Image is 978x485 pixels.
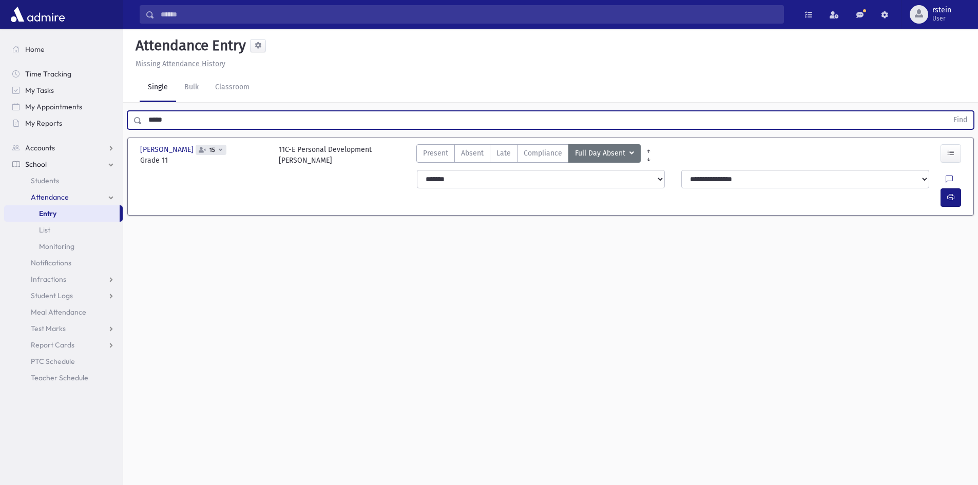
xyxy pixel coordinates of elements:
[4,337,123,353] a: Report Cards
[25,143,55,152] span: Accounts
[575,148,627,159] span: Full Day Absent
[4,320,123,337] a: Test Marks
[4,66,123,82] a: Time Tracking
[524,148,562,159] span: Compliance
[4,82,123,99] a: My Tasks
[39,209,56,218] span: Entry
[39,225,50,235] span: List
[207,147,217,153] span: 15
[4,238,123,255] a: Monitoring
[4,156,123,172] a: School
[4,140,123,156] a: Accounts
[31,324,66,333] span: Test Marks
[131,60,225,68] a: Missing Attendance History
[416,144,641,166] div: AttTypes
[496,148,511,159] span: Late
[31,373,88,382] span: Teacher Schedule
[31,275,66,284] span: Infractions
[25,69,71,79] span: Time Tracking
[176,73,207,102] a: Bulk
[4,287,123,304] a: Student Logs
[25,102,82,111] span: My Appointments
[932,6,951,14] span: rstein
[4,222,123,238] a: List
[4,189,123,205] a: Attendance
[31,192,69,202] span: Attendance
[25,160,47,169] span: School
[140,155,269,166] span: Grade 11
[4,205,120,222] a: Entry
[155,5,783,24] input: Search
[140,73,176,102] a: Single
[8,4,67,25] img: AdmirePro
[31,357,75,366] span: PTC Schedule
[31,307,86,317] span: Meal Attendance
[423,148,448,159] span: Present
[4,353,123,370] a: PTC Schedule
[4,255,123,271] a: Notifications
[31,258,71,267] span: Notifications
[31,340,74,350] span: Report Cards
[4,304,123,320] a: Meal Attendance
[4,370,123,386] a: Teacher Schedule
[279,144,372,166] div: 11C-E Personal Development [PERSON_NAME]
[4,115,123,131] a: My Reports
[39,242,74,251] span: Monitoring
[31,176,59,185] span: Students
[4,172,123,189] a: Students
[131,37,246,54] h5: Attendance Entry
[461,148,484,159] span: Absent
[207,73,258,102] a: Classroom
[4,271,123,287] a: Infractions
[568,144,641,163] button: Full Day Absent
[25,86,54,95] span: My Tasks
[4,41,123,57] a: Home
[136,60,225,68] u: Missing Attendance History
[947,111,973,129] button: Find
[31,291,73,300] span: Student Logs
[25,119,62,128] span: My Reports
[25,45,45,54] span: Home
[932,14,951,23] span: User
[140,144,196,155] span: [PERSON_NAME]
[4,99,123,115] a: My Appointments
